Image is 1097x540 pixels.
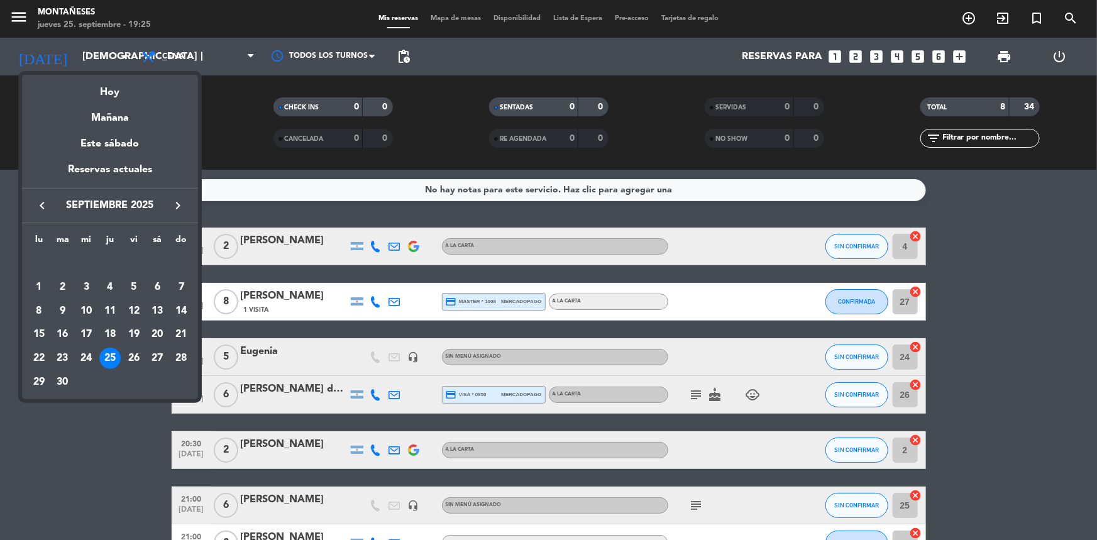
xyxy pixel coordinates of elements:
td: 27 de septiembre de 2025 [146,346,170,370]
div: 4 [99,277,121,298]
div: 7 [170,277,192,298]
div: 30 [52,372,74,393]
td: 25 de septiembre de 2025 [98,346,122,370]
th: martes [51,233,75,252]
td: 15 de septiembre de 2025 [27,323,51,347]
div: Reservas actuales [22,162,198,187]
div: 18 [99,324,121,345]
div: 3 [75,277,97,298]
td: 10 de septiembre de 2025 [74,299,98,323]
div: 22 [28,348,50,369]
div: 11 [99,300,121,322]
th: sábado [146,233,170,252]
td: 4 de septiembre de 2025 [98,275,122,299]
td: 6 de septiembre de 2025 [146,275,170,299]
span: septiembre 2025 [53,197,167,214]
div: 28 [170,348,192,369]
i: keyboard_arrow_left [35,198,50,213]
td: 28 de septiembre de 2025 [169,346,193,370]
div: 19 [123,324,145,345]
div: 9 [52,300,74,322]
div: 16 [52,324,74,345]
td: 23 de septiembre de 2025 [51,346,75,370]
div: Este sábado [22,126,198,162]
td: 26 de septiembre de 2025 [122,346,146,370]
td: 21 de septiembre de 2025 [169,323,193,347]
th: miércoles [74,233,98,252]
div: 26 [123,348,145,369]
div: 15 [28,324,50,345]
td: 13 de septiembre de 2025 [146,299,170,323]
td: 7 de septiembre de 2025 [169,275,193,299]
div: 1 [28,277,50,298]
div: 24 [75,348,97,369]
div: 27 [146,348,168,369]
td: 8 de septiembre de 2025 [27,299,51,323]
td: 24 de septiembre de 2025 [74,346,98,370]
td: 11 de septiembre de 2025 [98,299,122,323]
th: viernes [122,233,146,252]
div: 14 [170,300,192,322]
td: 22 de septiembre de 2025 [27,346,51,370]
td: 20 de septiembre de 2025 [146,323,170,347]
button: keyboard_arrow_left [31,197,53,214]
th: domingo [169,233,193,252]
div: 10 [75,300,97,322]
th: jueves [98,233,122,252]
td: 29 de septiembre de 2025 [27,370,51,394]
td: 18 de septiembre de 2025 [98,323,122,347]
div: 25 [99,348,121,369]
td: 14 de septiembre de 2025 [169,299,193,323]
td: 5 de septiembre de 2025 [122,275,146,299]
div: 8 [28,300,50,322]
td: 17 de septiembre de 2025 [74,323,98,347]
td: 9 de septiembre de 2025 [51,299,75,323]
div: 20 [146,324,168,345]
td: 16 de septiembre de 2025 [51,323,75,347]
div: Hoy [22,75,198,101]
td: 12 de septiembre de 2025 [122,299,146,323]
div: 23 [52,348,74,369]
td: 1 de septiembre de 2025 [27,275,51,299]
i: keyboard_arrow_right [170,198,185,213]
td: 19 de septiembre de 2025 [122,323,146,347]
div: 21 [170,324,192,345]
div: Mañana [22,101,198,126]
div: 13 [146,300,168,322]
div: 17 [75,324,97,345]
div: 5 [123,277,145,298]
div: 12 [123,300,145,322]
button: keyboard_arrow_right [167,197,189,214]
td: SEP. [27,251,193,275]
th: lunes [27,233,51,252]
td: 2 de septiembre de 2025 [51,275,75,299]
td: 3 de septiembre de 2025 [74,275,98,299]
div: 29 [28,372,50,393]
div: 6 [146,277,168,298]
div: 2 [52,277,74,298]
td: 30 de septiembre de 2025 [51,370,75,394]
